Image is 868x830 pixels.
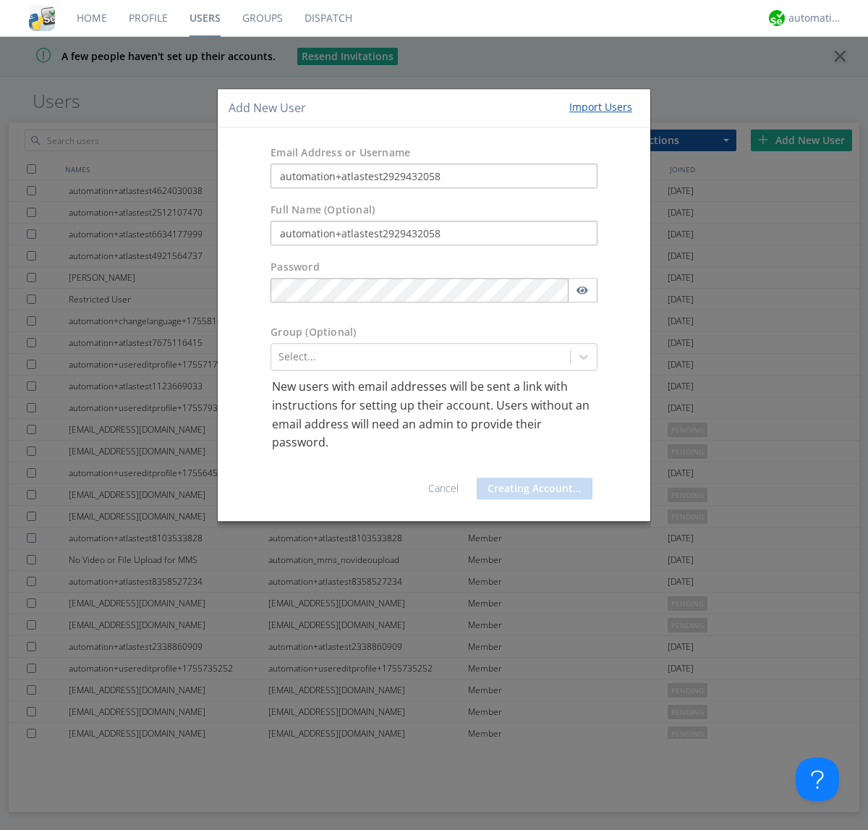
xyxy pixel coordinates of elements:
[272,378,596,452] p: New users with email addresses will be sent a link with instructions for setting up their account...
[271,164,597,189] input: e.g. email@address.com, Housekeeping1
[428,481,459,495] a: Cancel
[29,5,55,31] img: cddb5a64eb264b2086981ab96f4c1ba7
[788,11,843,25] div: automation+atlas
[271,261,320,275] label: Password
[271,203,375,218] label: Full Name (Optional)
[271,326,356,340] label: Group (Optional)
[229,100,306,117] h4: Add New User
[477,478,592,499] button: Creating Account...
[769,10,785,26] img: d2d01cd9b4174d08988066c6d424eccd
[271,221,597,246] input: Julie Appleseed
[569,100,632,114] div: Import Users
[271,146,410,161] label: Email Address or Username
